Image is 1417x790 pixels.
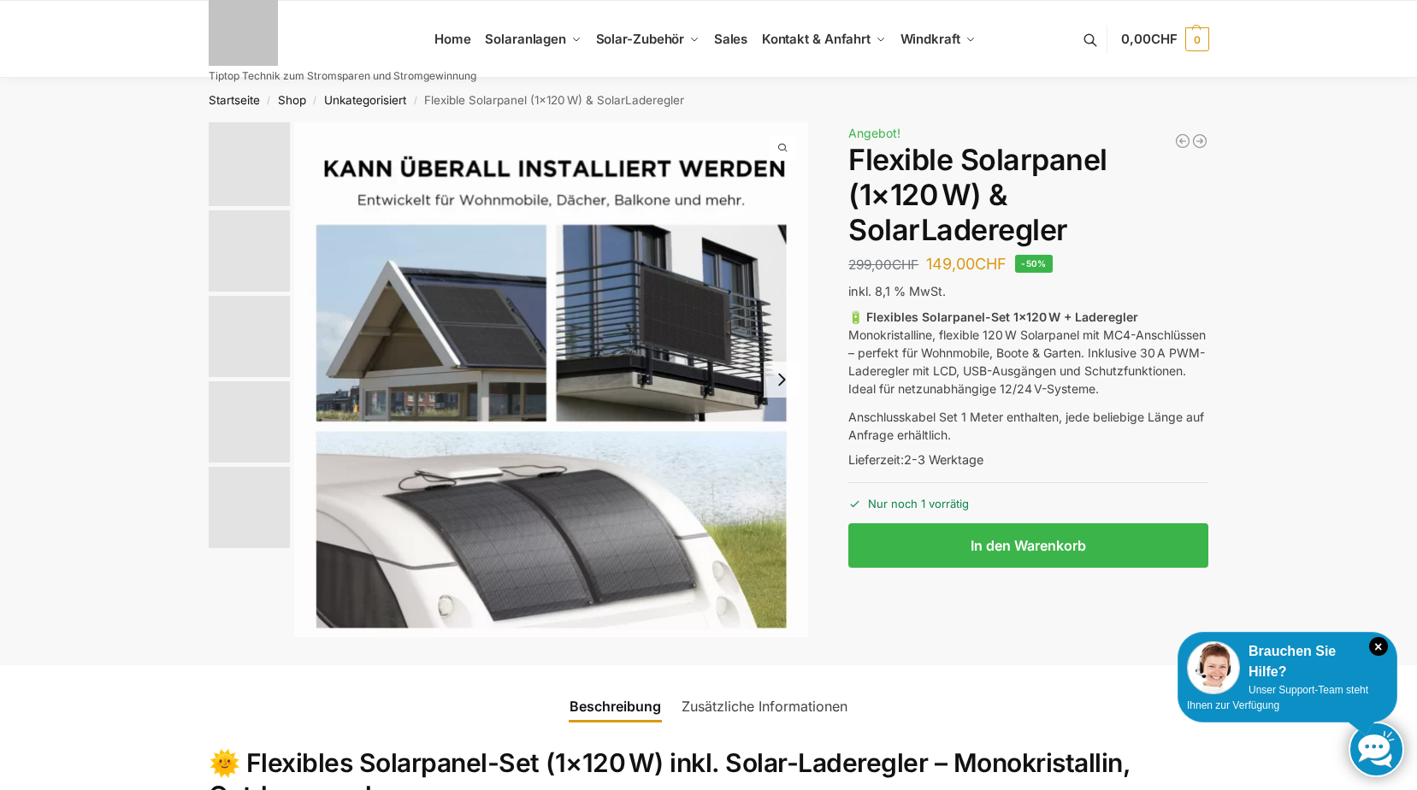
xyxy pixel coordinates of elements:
img: Flexibel in allen Bereichen [209,467,290,548]
span: -50% [1015,255,1053,273]
img: Flexible Solar Module [209,122,290,206]
span: / [260,94,278,108]
span: / [406,94,424,108]
span: Solar-Zubehör [596,31,685,47]
img: Flexibles Solarmodul 120 watt [209,210,290,292]
a: Zusätzliche Informationen [671,686,858,727]
span: Solaranlagen [485,31,566,47]
a: Startseite [209,93,260,107]
p: Anschlusskabel Set 1 Meter enthalten, jede beliebige Länge auf Anfrage erhältlich. [848,408,1208,444]
span: inkl. 8,1 % MwSt. [848,284,946,298]
span: Lieferzeit: [848,452,983,467]
bdi: 149,00 [926,255,1007,273]
strong: 🔋 Flexibles Solarpanel-Set 1×120 W + Laderegler [848,310,1138,324]
img: Flexible Solar Module [294,122,809,637]
span: 2-3 Werktage [904,452,983,467]
nav: Breadcrumb [178,78,1239,122]
a: Shop [278,93,306,107]
a: Balkonkraftwerk 890/600 Watt bificial Glas/Glas [1174,133,1191,150]
a: Unkategorisiert [324,93,406,107]
bdi: 299,00 [848,256,918,273]
button: Next slide [764,362,800,398]
span: 0 [1185,27,1209,51]
a: 0,00CHF 0 [1121,14,1208,65]
span: 0,00 [1121,31,1177,47]
a: Balkonkraftwerk 1780 Watt mit 4 KWh Zendure Batteriespeicher Notstrom fähig [1191,133,1208,150]
p: Tiptop Technik zum Stromsparen und Stromgewinnung [209,71,476,81]
span: CHF [975,255,1007,273]
img: Flexibel unendlich viele Einsatzmöglichkeiten [209,296,290,377]
span: Windkraft [900,31,960,47]
span: CHF [892,256,918,273]
p: Monokristalline, flexible 120 W Solarpanel mit MC4-Anschlüssen – perfekt für Wohnmobile, Boote & ... [848,308,1208,398]
a: Beschreibung [559,686,671,727]
p: Nur noch 1 vorrätig [848,482,1208,512]
a: Flexible Solar Module für Wohnmobile Camping Balkons l960 9 [294,122,809,637]
button: In den Warenkorb [848,523,1208,568]
img: s-l1600 (4) [209,381,290,463]
span: Angebot! [848,126,900,140]
i: Schließen [1369,637,1388,656]
a: Windkraft [893,1,983,78]
a: Solar-Zubehör [588,1,706,78]
a: Sales [706,1,754,78]
a: Solaranlagen [478,1,588,78]
div: Brauchen Sie Hilfe? [1187,641,1388,682]
a: Kontakt & Anfahrt [754,1,893,78]
img: Customer service [1187,641,1240,694]
span: CHF [1151,31,1178,47]
h1: Flexible Solarpanel (1×120 W) & SolarLaderegler [848,143,1208,247]
span: Unser Support-Team steht Ihnen zur Verfügung [1187,684,1368,711]
span: Kontakt & Anfahrt [762,31,871,47]
span: / [306,94,324,108]
span: Sales [714,31,748,47]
